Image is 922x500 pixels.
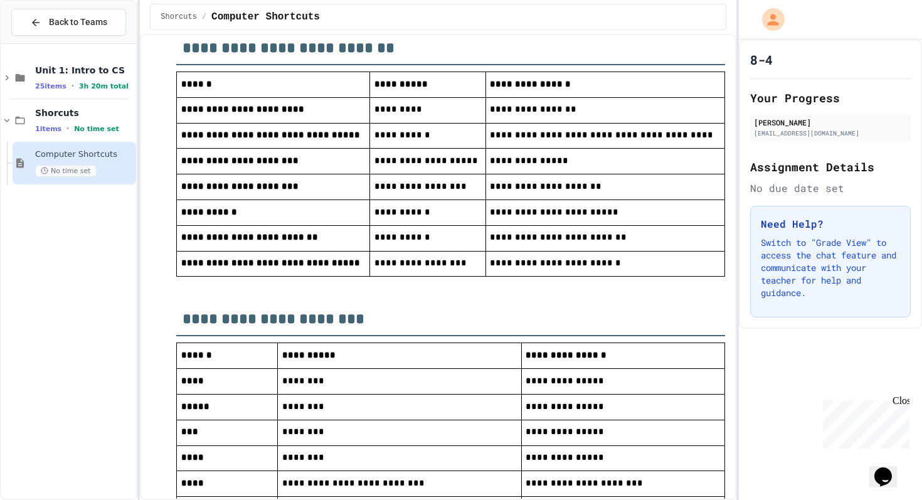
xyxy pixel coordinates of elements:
span: Shorcuts [161,12,197,22]
iframe: chat widget [869,450,909,487]
span: Unit 1: Intro to CS [35,65,134,76]
div: Chat with us now!Close [5,5,87,80]
div: [PERSON_NAME] [754,117,907,128]
span: Computer Shortcuts [35,149,134,160]
div: [EMAIL_ADDRESS][DOMAIN_NAME] [754,129,907,138]
iframe: chat widget [818,395,909,449]
div: My Account [749,5,788,34]
h2: Assignment Details [750,158,911,176]
span: No time set [35,165,97,177]
span: Back to Teams [49,16,107,29]
p: Switch to "Grade View" to access the chat feature and communicate with your teacher for help and ... [761,237,900,299]
span: / [202,12,206,22]
h3: Need Help? [761,216,900,231]
span: • [72,81,74,91]
span: • [66,124,69,134]
h2: Your Progress [750,89,911,107]
span: Shorcuts [35,107,134,119]
span: 25 items [35,82,66,90]
div: No due date set [750,181,911,196]
button: Back to Teams [11,9,126,36]
span: 3h 20m total [79,82,129,90]
span: No time set [74,125,119,133]
h1: 8-4 [750,51,773,68]
span: 1 items [35,125,61,133]
span: Computer Shortcuts [211,9,320,24]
